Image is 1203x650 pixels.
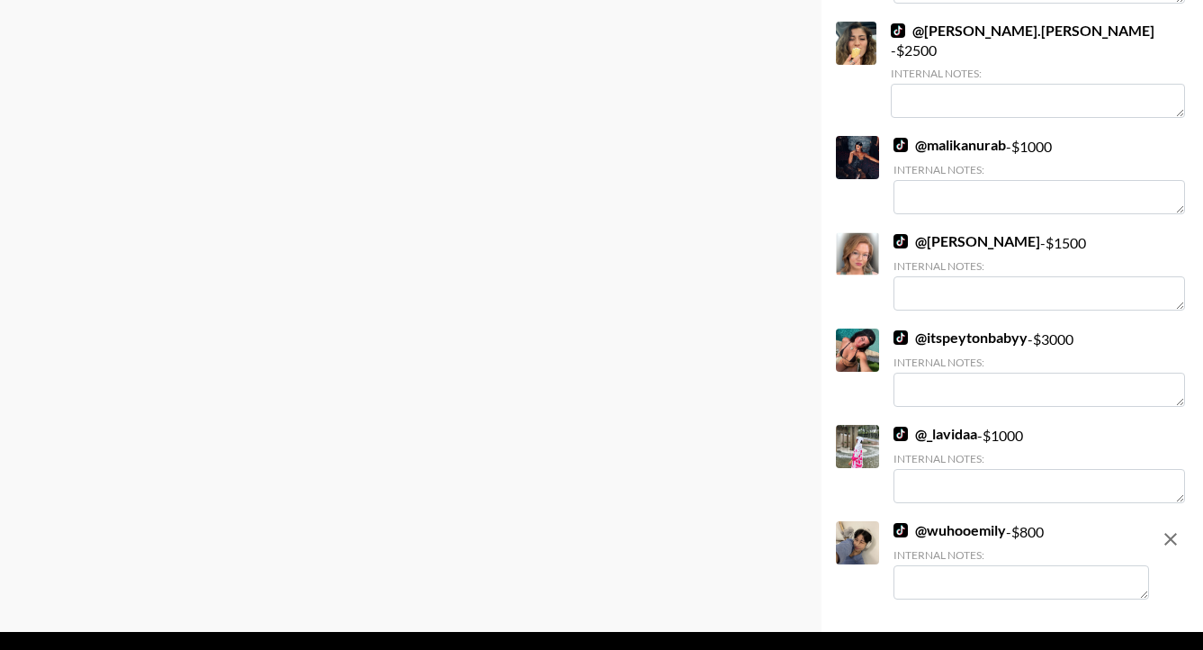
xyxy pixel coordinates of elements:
[893,523,908,537] img: TikTok
[893,548,1149,562] div: Internal Notes:
[891,22,1185,118] div: - $ 2500
[891,23,905,38] img: TikTok
[893,425,977,443] a: @_lavidaa
[893,232,1040,250] a: @[PERSON_NAME]
[891,22,1154,40] a: @[PERSON_NAME].[PERSON_NAME]
[893,356,1185,369] div: Internal Notes:
[893,521,1006,539] a: @wuhooemily
[893,138,908,152] img: TikTok
[893,452,1185,465] div: Internal Notes:
[893,521,1149,600] div: - $ 800
[893,136,1185,214] div: - $ 1000
[1153,521,1189,557] button: remove
[893,136,1006,154] a: @malikanurab
[893,329,1028,347] a: @itspeytonbabyy
[893,259,1185,273] div: Internal Notes:
[893,330,908,345] img: TikTok
[893,163,1185,176] div: Internal Notes:
[893,427,908,441] img: TikTok
[893,329,1185,407] div: - $ 3000
[893,425,1185,503] div: - $ 1000
[891,67,1185,80] div: Internal Notes:
[893,232,1185,311] div: - $ 1500
[893,234,908,248] img: TikTok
